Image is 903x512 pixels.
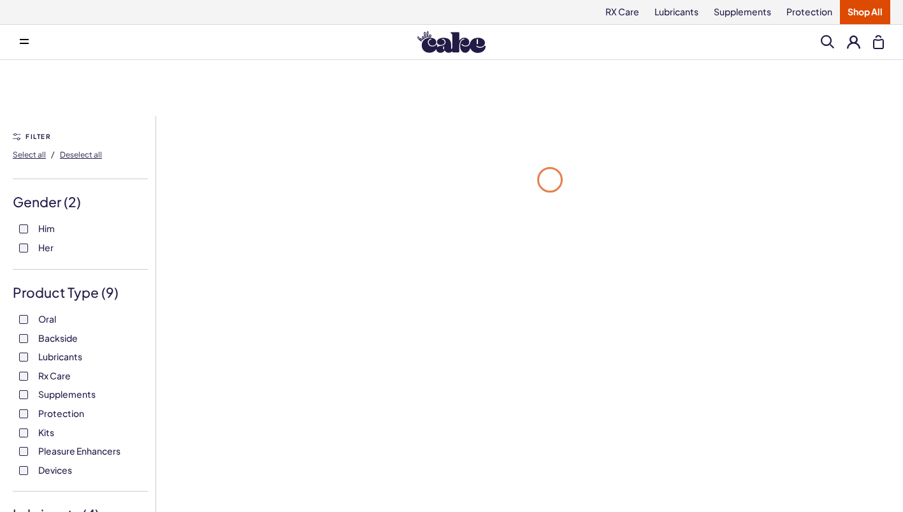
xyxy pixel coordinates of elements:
[38,386,96,402] span: Supplements
[38,405,84,421] span: Protection
[19,447,28,456] input: Pleasure Enhancers
[60,144,102,165] button: Deselect all
[19,466,28,475] input: Devices
[19,353,28,362] input: Lubricants
[38,311,56,327] span: Oral
[19,390,28,399] input: Supplements
[38,330,78,346] span: Backside
[13,144,46,165] button: Select all
[19,224,28,233] input: Him
[417,31,486,53] img: Hello Cake
[38,220,55,237] span: Him
[19,334,28,343] input: Backside
[19,428,28,437] input: Kits
[38,424,54,441] span: Kits
[38,443,120,459] span: Pleasure Enhancers
[19,409,28,418] input: Protection
[38,239,54,256] span: Her
[38,367,71,384] span: Rx Care
[19,372,28,381] input: Rx Care
[51,149,55,160] span: /
[60,150,102,159] span: Deselect all
[19,244,28,252] input: Her
[38,462,72,478] span: Devices
[19,315,28,324] input: Oral
[38,348,82,365] span: Lubricants
[13,150,46,159] span: Select all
